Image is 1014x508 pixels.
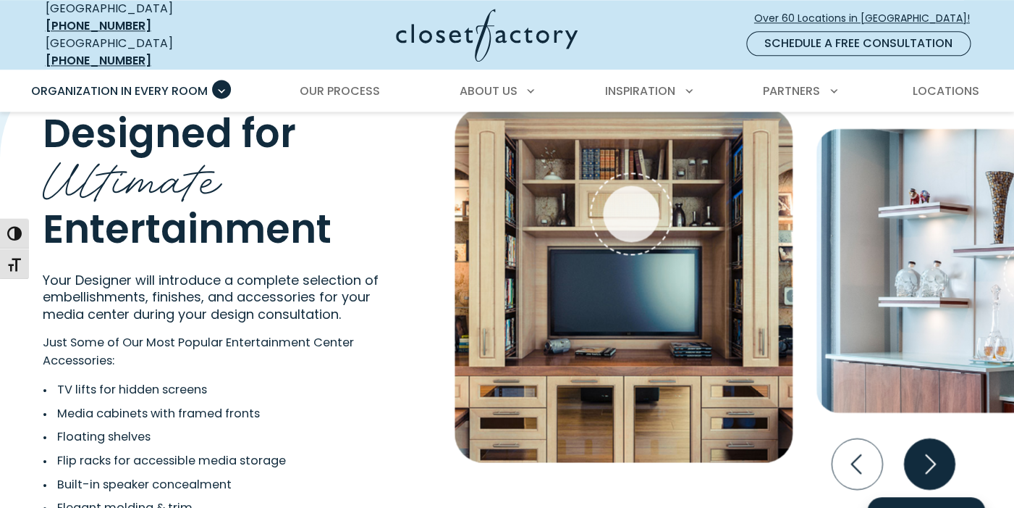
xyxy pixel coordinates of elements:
a: Schedule a Free Consultation [746,31,971,56]
button: Next slide [898,433,960,495]
span: About Us [459,83,517,99]
li: Floating shelves [43,428,373,446]
span: Over 60 Locations in [GEOGRAPHIC_DATA]! [754,11,981,26]
li: Media cabinets with framed fronts [43,404,373,422]
span: Our Process [300,83,380,99]
span: Entertainment [43,201,331,257]
span: Partners [763,83,820,99]
span: Inspiration [605,83,675,99]
nav: Primary Menu [21,71,994,112]
span: Designed for [43,106,296,161]
a: [PHONE_NUMBER] [46,17,151,34]
span: Ultimate [43,139,222,212]
div: [GEOGRAPHIC_DATA] [46,35,255,70]
span: Your Designer will introduce a complete selection of embellishments, finishes, and accessories fo... [43,271,379,324]
img: Closet Factory Logo [396,9,578,62]
span: Locations [912,83,979,99]
li: TV lifts for hidden screens [43,380,373,399]
a: Over 60 Locations in [GEOGRAPHIC_DATA]! [753,6,982,31]
span: Organization in Every Room [31,83,208,99]
li: Flip racks for accessible media storage [43,451,373,470]
a: [PHONE_NUMBER] [46,52,151,69]
p: Just Some of Our Most Popular Entertainment Center Accessories: [43,333,420,369]
li: Built-in speaker concealment [43,475,373,494]
button: Previous slide [826,433,888,495]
